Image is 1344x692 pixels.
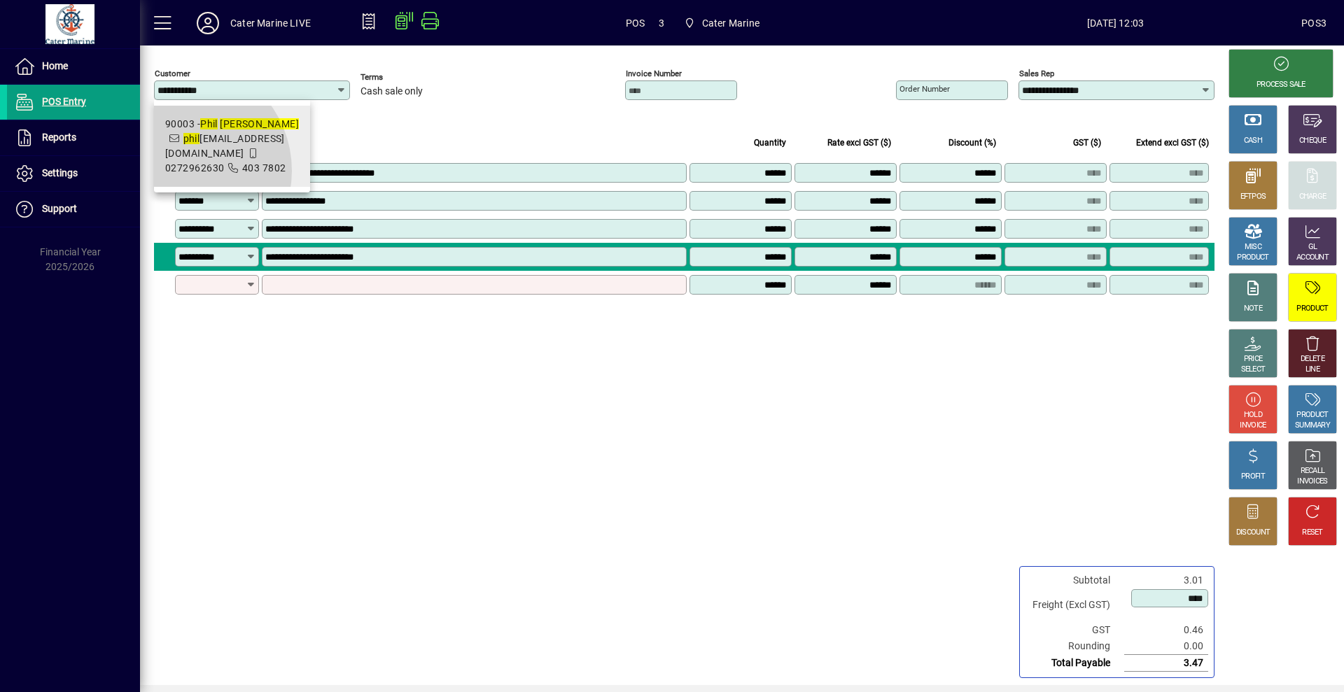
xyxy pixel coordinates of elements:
[165,162,224,174] span: 0272962630
[1297,476,1327,487] div: INVOICES
[242,162,286,174] span: 403 7802
[678,10,765,36] span: Cater Marine
[948,135,996,150] span: Discount (%)
[1124,572,1208,588] td: 3.01
[154,106,310,187] mat-option: 90003 - Phil Martin
[230,12,311,34] div: Cater Marine LIVE
[1124,655,1208,672] td: 3.47
[1025,588,1124,622] td: Freight (Excl GST)
[183,133,200,144] em: phil
[1299,192,1326,202] div: CHARGE
[1299,136,1326,146] div: CHEQUE
[1305,365,1319,375] div: LINE
[659,12,664,34] span: 3
[185,10,230,36] button: Profile
[1241,472,1265,482] div: PROFIT
[220,118,299,129] em: [PERSON_NAME]
[754,135,786,150] span: Quantity
[1136,135,1209,150] span: Extend excl GST ($)
[1019,69,1054,78] mat-label: Sales rep
[1124,638,1208,655] td: 0.00
[1241,365,1266,375] div: SELECT
[1296,304,1328,314] div: PRODUCT
[899,84,950,94] mat-label: Order number
[1296,410,1328,421] div: PRODUCT
[1301,12,1326,34] div: POS3
[42,167,78,178] span: Settings
[1237,253,1268,263] div: PRODUCT
[1025,572,1124,588] td: Subtotal
[360,86,423,97] span: Cash sale only
[1256,80,1305,90] div: PROCESS SALE
[626,12,645,34] span: POS
[165,133,285,159] span: [EMAIL_ADDRESS][DOMAIN_NAME]
[155,69,190,78] mat-label: Customer
[42,132,76,143] span: Reports
[1244,410,1262,421] div: HOLD
[1244,304,1262,314] div: NOTE
[1025,638,1124,655] td: Rounding
[1308,242,1317,253] div: GL
[7,192,140,227] a: Support
[42,203,77,214] span: Support
[360,73,444,82] span: Terms
[1240,192,1266,202] div: EFTPOS
[930,12,1301,34] span: [DATE] 12:03
[7,120,140,155] a: Reports
[7,49,140,84] a: Home
[42,96,86,107] span: POS Entry
[1025,622,1124,638] td: GST
[702,12,759,34] span: Cater Marine
[1301,354,1324,365] div: DELETE
[200,118,218,129] em: Phil
[165,117,299,132] div: 90003 -
[1301,466,1325,476] div: RECALL
[1240,421,1266,431] div: INVOICE
[42,60,68,71] span: Home
[1236,528,1270,538] div: DISCOUNT
[827,135,891,150] span: Rate excl GST ($)
[1295,421,1330,431] div: SUMMARY
[7,156,140,191] a: Settings
[1124,622,1208,638] td: 0.46
[1025,655,1124,672] td: Total Payable
[1302,528,1323,538] div: RESET
[1073,135,1101,150] span: GST ($)
[626,69,682,78] mat-label: Invoice number
[1244,354,1263,365] div: PRICE
[1244,136,1262,146] div: CASH
[1296,253,1329,263] div: ACCOUNT
[1245,242,1261,253] div: MISC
